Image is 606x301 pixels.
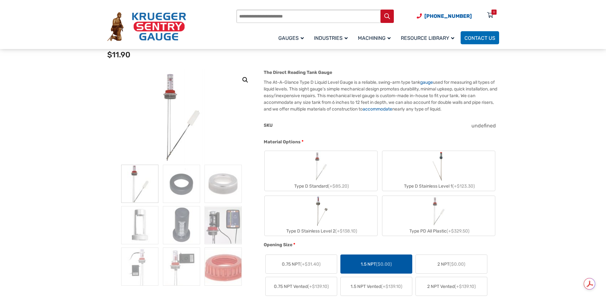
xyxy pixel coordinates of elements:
span: undefined [471,123,496,129]
img: At A Glance - Image 9 [205,247,242,286]
strong: The Direct Reading Tank Gauge [264,70,332,75]
a: Phone Number (920) 434-8860 [417,12,472,20]
p: The At-A-Glance Type D Liquid Level Gauge is a reliable, swing-arm type tank used for measuring a... [264,79,499,112]
img: Chemical Sight Gauge [430,151,447,182]
span: Machining [358,35,391,41]
label: Type PD All Plastic [382,196,495,236]
img: At A Glance - Image 2 [163,165,200,203]
span: [PHONE_NUMBER] [424,13,472,19]
img: At A Glance - Image 8 [163,247,200,286]
span: Resource Library [401,35,454,41]
img: At A Glance - Image 3 [205,165,242,203]
img: At A Glance - Image 7 [121,247,158,286]
a: View full-screen image gallery [240,74,251,86]
a: accommodate [363,106,392,112]
img: Krueger Sentry Gauge [107,12,186,41]
abbr: required [302,139,303,145]
a: Contact Us [461,31,499,44]
span: (+$139.10) [381,284,402,289]
span: Opening Size [264,242,292,247]
label: Type D Stainless Level 2 [265,196,377,236]
div: 0 [493,10,495,15]
span: 0.75 NPT Vented [274,283,329,290]
div: Type PD All Plastic [382,226,495,236]
span: (+$31.40) [300,262,321,267]
span: Material Options [264,139,301,145]
img: At A Glance - Image 4 [121,206,158,244]
span: 1.5 NPT Vented [351,283,402,290]
abbr: required [293,241,295,248]
span: $11.90 [107,50,130,59]
img: At A Glance [143,69,220,165]
span: 0.75 NPT [282,261,321,268]
div: Type D Stainless Level 2 [265,226,377,236]
span: (+$138.10) [335,228,357,234]
span: (+$139.10) [308,284,329,289]
a: Resource Library [397,30,461,45]
a: Gauges [275,30,310,45]
span: 2 NPT Vented [427,283,476,290]
span: Contact Us [464,35,495,41]
div: Type D Stainless Level 1 [382,182,495,191]
div: Type D Standard [265,182,377,191]
a: Machining [354,30,397,45]
a: Industries [310,30,354,45]
span: 1.5 NPT [361,261,392,268]
span: ($0.00) [449,262,465,267]
span: (+$329.50) [447,228,470,234]
label: Type D Stainless Level 1 [382,151,495,191]
span: Industries [314,35,348,41]
span: SKU [264,123,273,128]
span: Gauges [278,35,304,41]
img: At A Glance [121,165,158,203]
span: ($0.00) [376,262,392,267]
span: (+$123.30) [452,183,475,189]
label: Type D Standard [265,151,377,191]
img: At A Glance - Image 5 [163,206,200,244]
span: (+$139.10) [455,284,476,289]
span: (+$85.20) [328,183,349,189]
img: At A Glance - Image 6 [205,206,242,244]
span: 2 NPT [437,261,465,268]
a: gauge [420,80,433,85]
